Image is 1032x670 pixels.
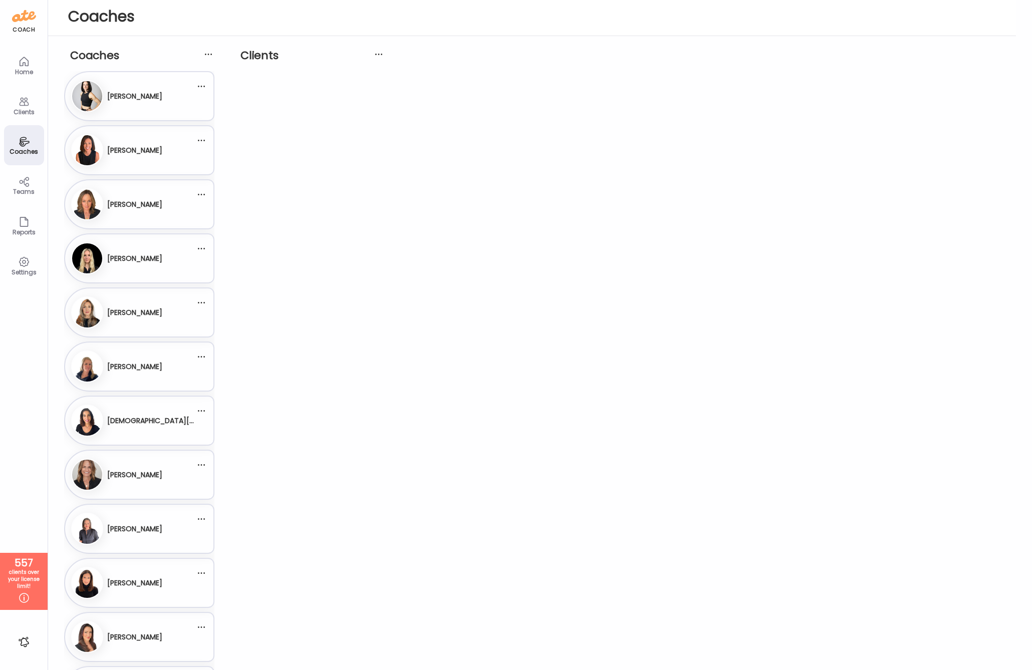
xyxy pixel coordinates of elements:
img: ate [12,8,36,24]
img: avatars%2FfptQNShTjgNZWdF0DaXs92OC25j2 [72,568,102,598]
h3: [PERSON_NAME] [107,199,162,210]
h1: Coaches [68,8,996,26]
div: coach [13,26,35,34]
div: Settings [6,269,42,275]
img: avatars%2FC7qqOxmwlCb4p938VsoDHlkq1VT2 [72,297,102,327]
img: avatars%2FcDr3dDILkTfcyfUmDuEOlpvJH8f1 [72,135,102,165]
h3: [PERSON_NAME] [107,307,162,318]
img: avatars%2FsKIZEEnVWHQljIYPv8ZI5Grg1Xa2 [72,514,102,544]
img: avatars%2FK2Bu7Xo6AVSGXUm5XQ7fc9gyUPu1 [72,81,102,111]
div: clients over your license limit! [4,569,44,590]
h3: [PERSON_NAME] [107,253,162,264]
h3: [PERSON_NAME] [107,524,162,534]
h3: [PERSON_NAME] [107,145,162,156]
h2: Coaches [70,48,214,63]
img: avatars%2FmcUjd6cqKYdgkG45clkwT2qudZq2 [72,406,102,436]
div: Reports [6,229,42,235]
h2: Clients [240,48,385,63]
h3: [DEMOGRAPHIC_DATA][PERSON_NAME] [107,416,195,426]
img: avatars%2FOBFS3SlkXLf3tw0VcKDc4a7uuG83 [72,460,102,490]
img: avatars%2FBtum0Gcpb8MYViVLGMWWZPwMmGo2 [72,189,102,219]
h3: [PERSON_NAME] [107,362,162,372]
div: Home [6,69,42,75]
img: avatars%2FHzYBCFGtI4cagBx2de7RwYktteE3 [72,352,102,382]
img: avatars%2FjlNN0kMHCRdt7bMPFXEL6fHpLhl1 [72,243,102,273]
div: Clients [6,109,42,115]
h3: [PERSON_NAME] [107,632,162,642]
div: 557 [4,557,44,569]
h3: [PERSON_NAME] [107,578,162,588]
h3: [PERSON_NAME] [107,470,162,480]
img: avatars%2Flh3K99mx7famFxoIg6ki9KwKpCi1 [72,622,102,652]
div: Teams [6,188,42,195]
div: Coaches [6,148,42,155]
h3: [PERSON_NAME] [107,91,162,102]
